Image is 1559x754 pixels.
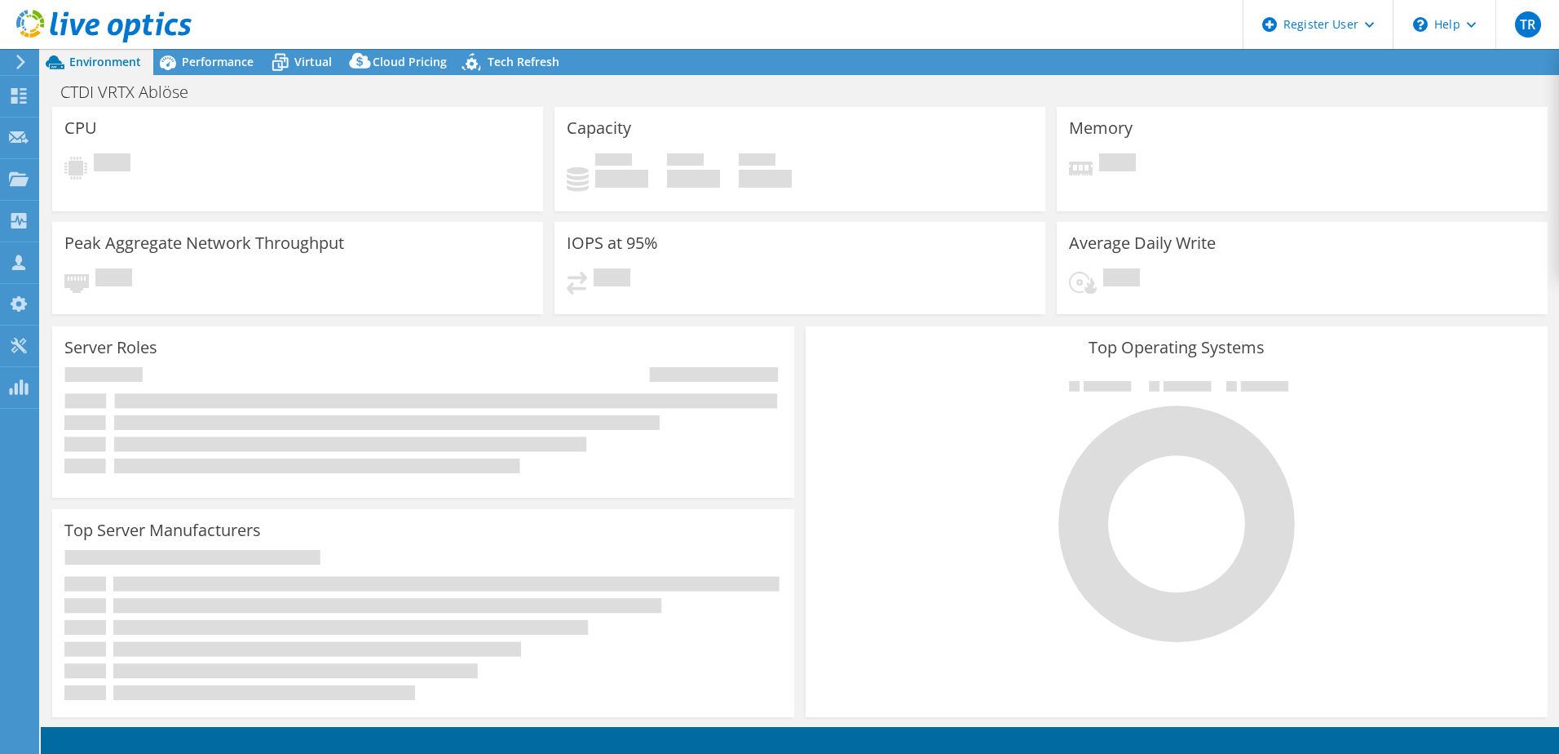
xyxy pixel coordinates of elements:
svg: \n [1413,17,1428,32]
span: Used [595,153,632,170]
span: Cloud Pricing [373,54,447,69]
span: Virtual [294,54,332,69]
h3: Server Roles [64,339,157,357]
h4: 0 GiB [739,170,792,188]
h4: 0 GiB [667,170,720,188]
h3: IOPS at 95% [567,234,658,252]
h3: CPU [64,119,97,137]
h3: Memory [1069,119,1133,137]
span: Pending [94,153,130,175]
h3: Peak Aggregate Network Throughput [64,234,344,252]
h3: Top Operating Systems [818,339,1535,357]
h3: Capacity [567,119,631,137]
span: TR [1515,11,1541,38]
span: Performance [182,54,254,69]
span: Tech Refresh [488,54,559,69]
h3: Top Server Manufacturers [64,521,261,539]
span: Pending [95,268,132,291]
h1: CTDI VRTX Ablöse [53,83,214,101]
h4: 0 GiB [595,170,648,188]
span: Total [739,153,775,170]
h3: Average Daily Write [1069,234,1216,252]
span: Pending [1099,153,1136,175]
span: Free [667,153,704,170]
span: Pending [1103,268,1140,291]
span: Pending [594,268,630,291]
span: Environment [69,54,141,69]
